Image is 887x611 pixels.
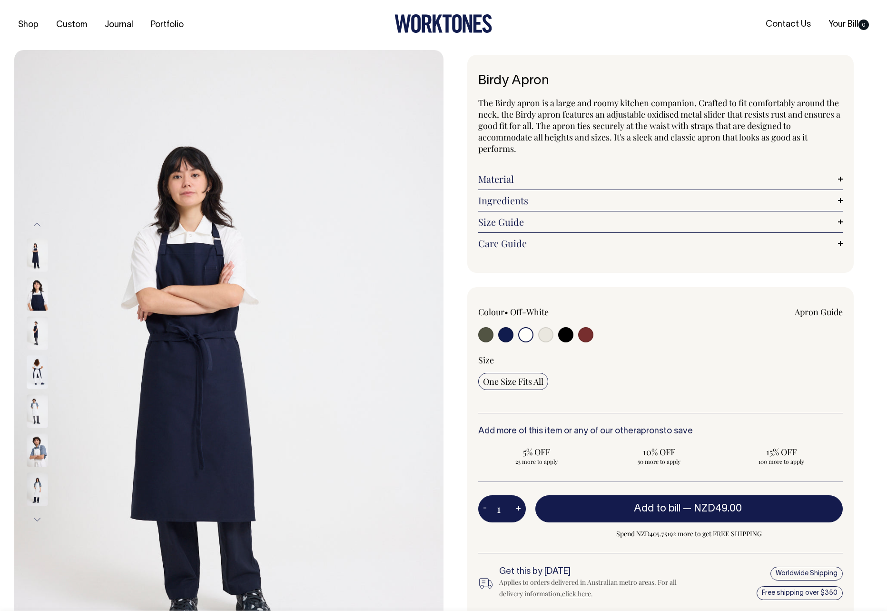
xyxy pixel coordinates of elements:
div: Size [478,354,843,366]
span: — [683,504,744,513]
a: aprons [636,427,663,435]
a: Ingredients [478,195,843,206]
span: 15% OFF [728,446,835,458]
input: One Size Fits All [478,373,548,390]
span: NZD49.00 [694,504,742,513]
div: Colour [478,306,624,318]
button: + [511,500,526,519]
a: Size Guide [478,216,843,228]
label: Off-White [510,306,549,318]
div: Applies to orders delivered in Australian metro areas. For all delivery information, . [499,577,677,600]
button: Add to bill —NZD49.00 [535,495,843,522]
button: Previous [30,214,44,236]
span: 10% OFF [605,446,712,458]
span: One Size Fits All [483,376,543,387]
h6: Add more of this item or any of our other to save [478,427,843,436]
a: Shop [14,17,42,33]
h1: Birdy Apron [478,74,843,89]
input: 10% OFF 50 more to apply [601,443,717,468]
a: Contact Us [762,17,815,32]
span: 50 more to apply [605,458,712,465]
span: 5% OFF [483,446,590,458]
img: dark-navy [27,355,48,389]
h6: Get this by [DATE] [499,567,677,577]
button: Next [30,509,44,530]
a: Journal [101,17,137,33]
img: off-white [27,394,48,428]
a: Material [478,173,843,185]
img: dark-navy [27,316,48,350]
a: Your Bill0 [825,17,873,32]
img: off-white [27,472,48,506]
span: The Birdy apron is a large and roomy kitchen companion. Crafted to fit comfortably around the nec... [478,97,840,154]
a: Care Guide [478,238,843,249]
button: - [478,500,492,519]
a: click here [562,589,591,598]
span: 0 [858,20,869,30]
span: • [504,306,508,318]
a: Portfolio [147,17,187,33]
span: Spend NZD405.75192 more to get FREE SHIPPING [535,528,843,540]
img: off-white [27,433,48,467]
input: 15% OFF 100 more to apply [723,443,840,468]
a: Apron Guide [795,306,843,318]
span: Add to bill [634,504,680,513]
a: Custom [52,17,91,33]
span: 25 more to apply [483,458,590,465]
img: dark-navy [27,277,48,311]
span: 100 more to apply [728,458,835,465]
img: dark-navy [27,238,48,271]
input: 5% OFF 25 more to apply [478,443,595,468]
